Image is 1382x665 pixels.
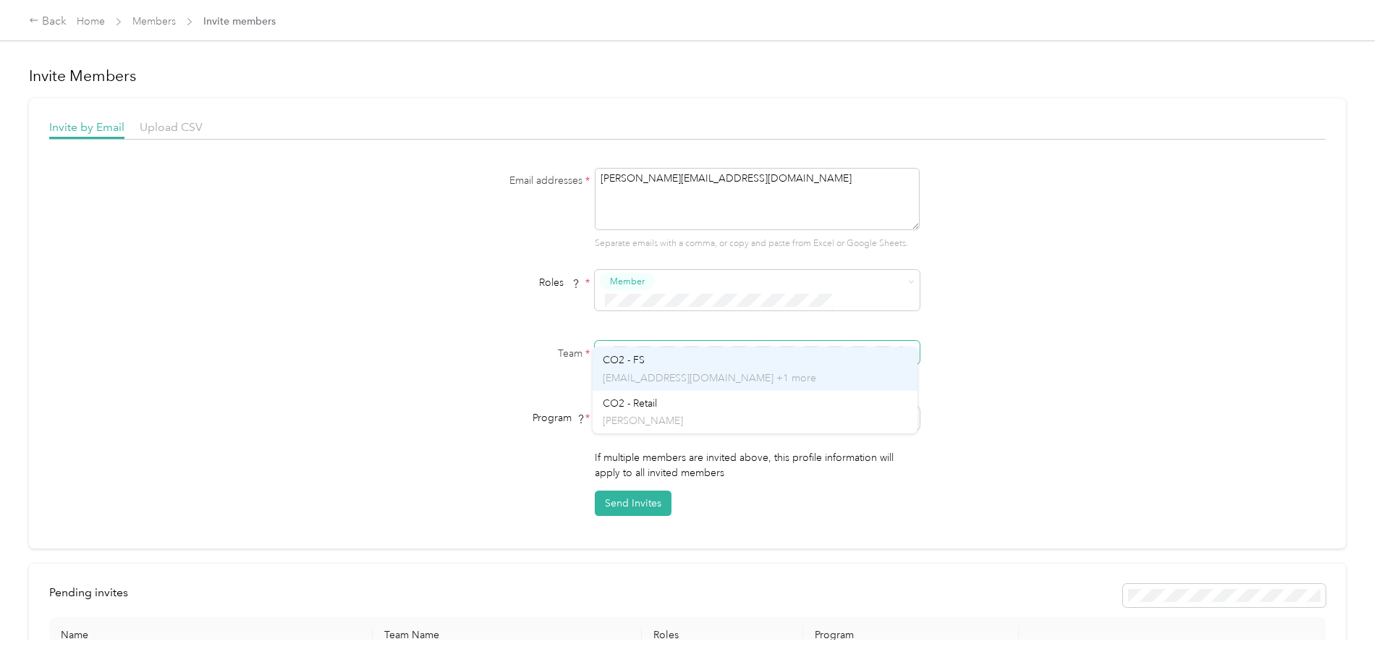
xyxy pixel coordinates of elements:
span: CO2 - Retail [603,397,657,410]
button: Send Invites [595,491,671,516]
span: Roles [534,271,585,294]
th: Team Name [373,617,642,653]
iframe: Everlance-gr Chat Button Frame [1301,584,1382,665]
textarea: [PERSON_NAME][EMAIL_ADDRESS][DOMAIN_NAME] [595,168,920,230]
a: Members [132,15,176,27]
th: Program [803,617,1019,653]
span: Member [610,275,645,288]
p: If multiple members are invited above, this profile information will apply to all invited members [595,450,920,480]
div: Back [29,13,67,30]
span: Invite members [203,14,276,29]
th: Roles [642,617,803,653]
span: Upload CSV [140,120,203,134]
div: info-bar [49,584,1326,607]
div: left-menu [49,584,138,607]
p: [EMAIL_ADDRESS][DOMAIN_NAME] +1 more [603,370,907,386]
button: Member [600,273,655,291]
div: Resend all invitations [1123,584,1326,607]
th: Name [49,617,373,653]
p: Separate emails with a comma, or copy and paste from Excel or Google Sheets. [595,237,920,250]
div: Program [409,410,590,425]
span: Invite by Email [49,120,124,134]
label: Email addresses [409,173,590,188]
a: Home [77,15,105,27]
h1: Invite Members [29,66,1346,86]
span: Pending invites [49,585,128,599]
span: CO2 - FS [603,354,645,366]
label: Team [409,346,590,361]
p: [PERSON_NAME] [603,413,907,428]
